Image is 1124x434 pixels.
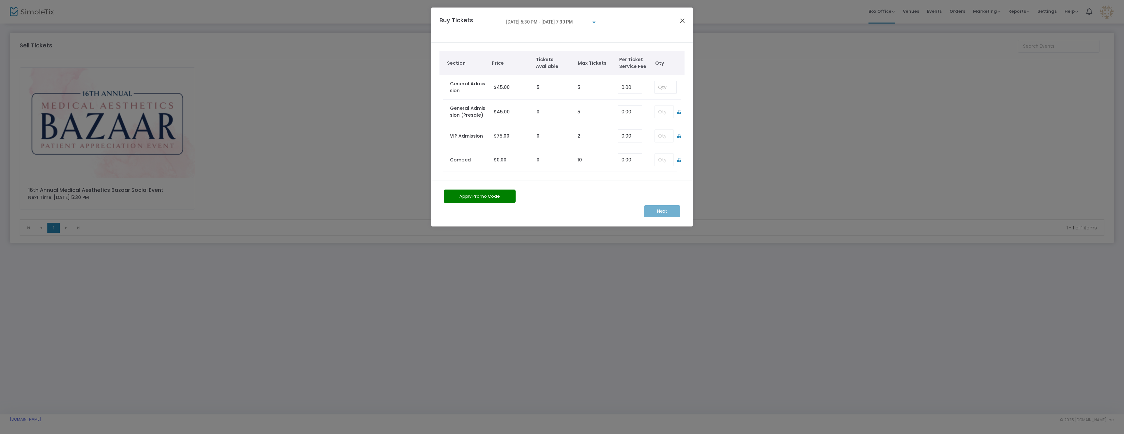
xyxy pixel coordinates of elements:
[577,133,580,140] label: 2
[578,60,613,67] span: Max Tickets
[447,60,486,67] span: Section
[619,56,652,70] span: Per Ticket Service Fee
[450,80,487,94] label: General Admission
[506,19,573,25] span: [DATE] 5:30 PM - [DATE] 7:30 PM
[494,108,510,115] span: $45.00
[537,84,539,91] label: 5
[577,108,580,115] label: 5
[492,60,529,67] span: Price
[450,105,487,119] label: General Admission (Presale)
[618,106,642,118] input: Enter Service Fee
[494,157,506,163] span: $0.00
[618,81,642,93] input: Enter Service Fee
[537,157,539,163] label: 0
[494,133,509,139] span: $75.00
[577,157,582,163] label: 10
[577,84,580,91] label: 5
[450,133,483,140] label: VIP Admission
[494,84,510,91] span: $45.00
[678,16,687,25] button: Close
[450,157,471,163] label: Comped
[537,133,539,140] label: 0
[444,190,516,203] button: Apply Promo Code
[536,56,571,70] span: Tickets Available
[655,60,681,67] span: Qty
[436,16,498,34] h4: Buy Tickets
[618,154,642,166] input: Enter Service Fee
[618,130,642,142] input: Enter Service Fee
[537,108,539,115] label: 0
[655,81,676,93] input: Qty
